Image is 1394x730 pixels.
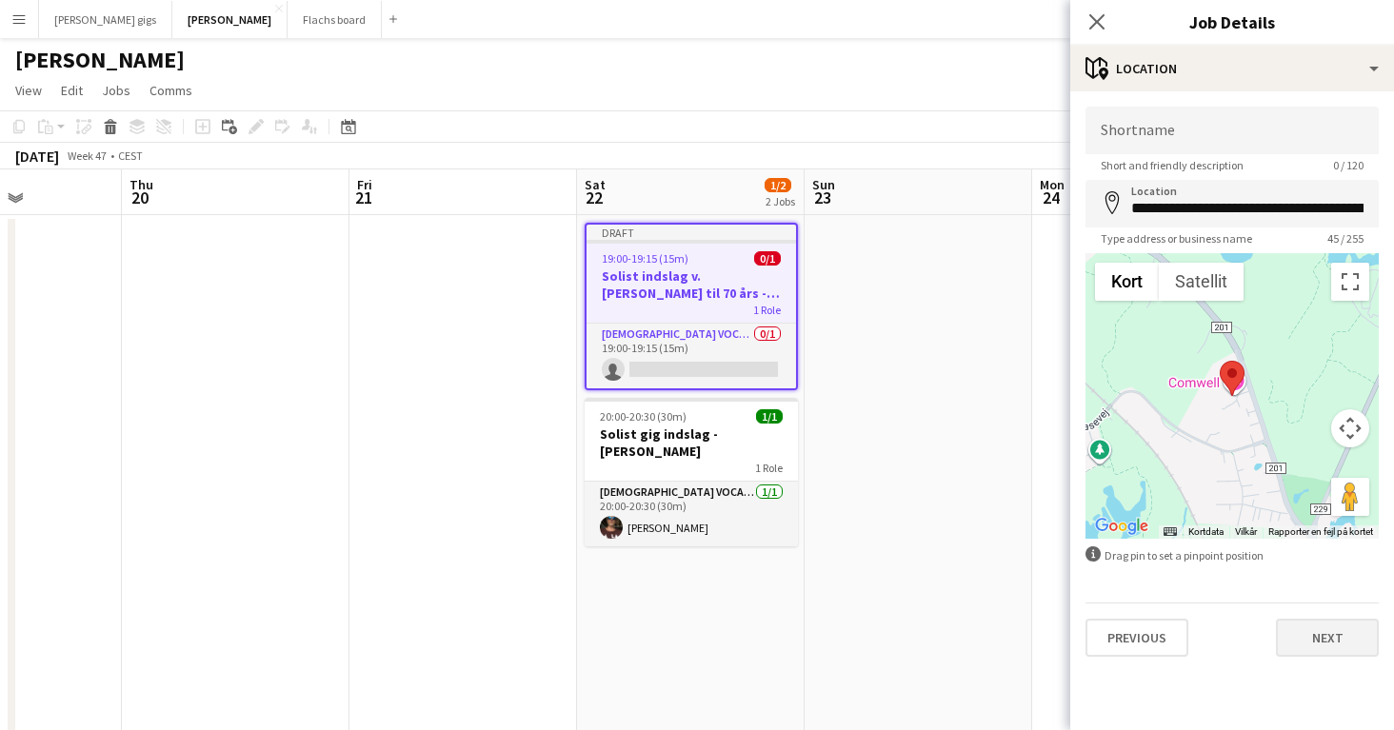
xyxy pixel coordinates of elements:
div: Drag pin to set a pinpoint position [1085,546,1379,564]
span: 21 [354,187,372,208]
span: 24 [1037,187,1065,208]
span: 45 / 255 [1312,231,1379,246]
span: Short and friendly description [1085,158,1259,172]
button: Tastaturgenveje [1164,525,1177,539]
button: Kortdata [1188,525,1224,539]
app-card-role: [DEMOGRAPHIC_DATA] Vocal + Guitar1/120:00-20:30 (30m)[PERSON_NAME] [585,482,798,546]
button: Træk Pegman hen på kortet for at åbne Street View [1331,478,1369,516]
button: Vis vejkort [1095,263,1159,301]
span: View [15,82,42,99]
span: Week 47 [63,148,110,163]
span: 19:00-19:15 (15m) [602,251,688,266]
img: Google [1090,514,1153,539]
span: 0 / 120 [1318,158,1379,172]
span: 23 [809,187,835,208]
h3: Job Details [1070,10,1394,34]
button: Previous [1085,619,1188,657]
span: 0/1 [754,251,781,266]
a: Rapporter en fejl på kortet [1268,526,1373,537]
span: Fri [357,176,372,193]
a: View [8,78,50,103]
button: Flachs board [288,1,382,38]
span: Comms [149,82,192,99]
h3: Solist indslag v. [PERSON_NAME] til 70 års - ([PERSON_NAME] sidste bekræftelse) [587,267,796,302]
app-job-card: Draft19:00-19:15 (15m)0/1Solist indslag v. [PERSON_NAME] til 70 års - ([PERSON_NAME] sidste bekræ... [585,223,798,390]
span: 1/1 [756,409,783,424]
button: Slå fuld skærm til/fra [1331,263,1369,301]
button: [PERSON_NAME] [172,1,288,38]
div: 2 Jobs [766,194,795,208]
button: [PERSON_NAME] gigs [39,1,172,38]
div: CEST [118,148,143,163]
span: Jobs [102,82,130,99]
div: Location [1070,46,1394,91]
div: [DATE] [15,147,59,166]
a: Åbn dette området i Google Maps (åbner i et nyt vindue) [1090,514,1153,539]
button: Vis satellitbilleder [1159,263,1244,301]
span: Sat [585,176,606,193]
app-card-role: [DEMOGRAPHIC_DATA] Vocal + Guitar0/119:00-19:15 (15m) [587,324,796,388]
span: 22 [582,187,606,208]
h3: Solist gig indslag - [PERSON_NAME] [585,425,798,460]
app-job-card: 20:00-20:30 (30m)1/1Solist gig indslag - [PERSON_NAME]1 Role[DEMOGRAPHIC_DATA] Vocal + Guitar1/12... [585,398,798,546]
a: Vilkår (åbnes i en ny fane) [1235,526,1257,537]
span: 20 [127,187,153,208]
span: 1 Role [753,303,781,317]
span: 20:00-20:30 (30m) [600,409,687,424]
span: 1 Role [755,461,783,475]
span: 1/2 [765,178,791,192]
a: Jobs [94,78,138,103]
span: Thu [129,176,153,193]
span: Mon [1040,176,1065,193]
span: Sun [812,176,835,193]
div: Draft [587,225,796,240]
button: Styringselement til kortkamera [1331,409,1369,447]
span: Type address or business name [1085,231,1267,246]
button: Next [1276,619,1379,657]
a: Comms [142,78,200,103]
span: Edit [61,82,83,99]
a: Edit [53,78,90,103]
h1: [PERSON_NAME] [15,46,185,74]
